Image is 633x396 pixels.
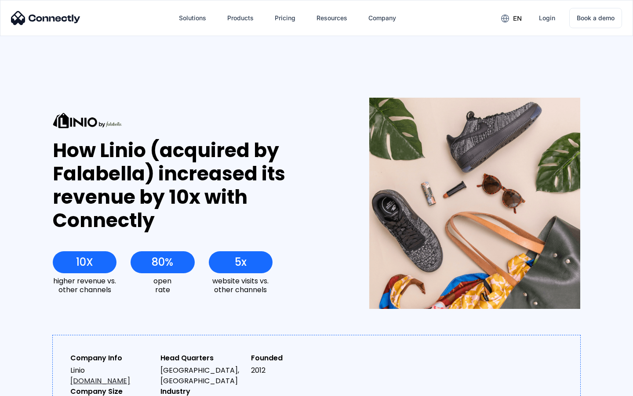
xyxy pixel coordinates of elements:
div: Login [539,12,555,24]
div: Solutions [179,12,206,24]
a: [DOMAIN_NAME] [70,376,130,386]
div: Pricing [275,12,295,24]
div: Linio [70,365,153,386]
div: 5x [235,256,247,268]
div: Company [361,7,403,29]
a: Login [532,7,562,29]
div: Solutions [172,7,213,29]
div: Head Quarters [160,353,244,363]
div: Products [220,7,261,29]
div: [GEOGRAPHIC_DATA], [GEOGRAPHIC_DATA] [160,365,244,386]
div: en [513,12,522,25]
ul: Language list [18,381,53,393]
div: en [494,11,528,25]
div: Resources [316,12,347,24]
a: Book a demo [569,8,622,28]
div: 2012 [251,365,334,376]
div: open rate [131,277,194,293]
aside: Language selected: English [9,381,53,393]
a: Pricing [268,7,302,29]
div: Resources [309,7,354,29]
div: Founded [251,353,334,363]
div: higher revenue vs. other channels [53,277,116,293]
div: 10X [76,256,93,268]
div: Company Info [70,353,153,363]
div: How Linio (acquired by Falabella) increased its revenue by 10x with Connectly [53,139,337,232]
div: website visits vs. other channels [209,277,273,293]
div: Products [227,12,254,24]
div: 80% [152,256,173,268]
div: Company [368,12,396,24]
img: Connectly Logo [11,11,80,25]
